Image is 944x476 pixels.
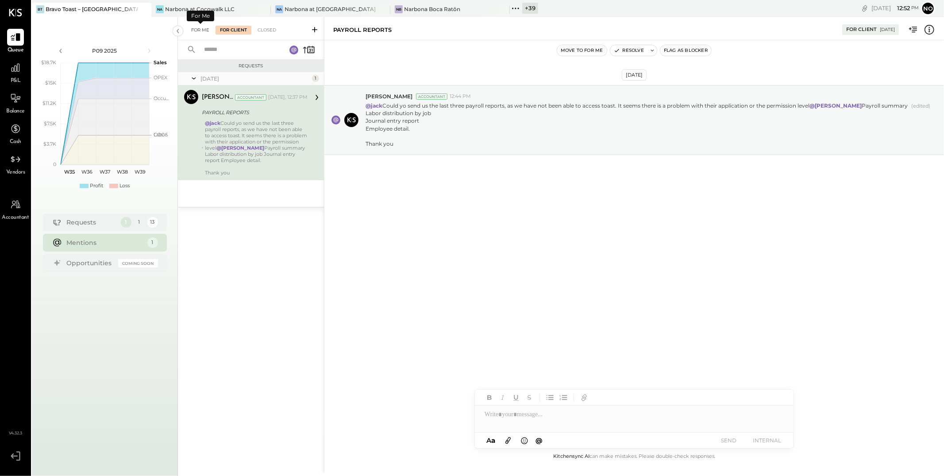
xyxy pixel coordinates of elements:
div: 1 [312,75,319,82]
span: Accountant [2,214,29,222]
div: Narbona at Cocowalk LLC [165,5,235,13]
div: copy link [860,4,869,13]
text: W39 [135,169,146,175]
div: For Me [187,26,214,35]
button: Italic [497,392,509,403]
div: For Me [187,11,214,21]
span: Balance [6,108,25,116]
div: Profit [90,182,103,190]
span: @ [536,436,543,445]
div: [PERSON_NAME] [202,93,233,102]
text: $7.5K [44,120,56,127]
div: Bravo Toast – [GEOGRAPHIC_DATA] [46,5,138,13]
strong: @jack [205,120,220,126]
div: 1 [134,217,145,228]
button: Aa [484,436,498,445]
text: W38 [117,169,128,175]
text: $15K [45,80,56,86]
a: Accountant [0,196,31,222]
text: Labor [154,132,167,138]
span: 12:44 PM [450,93,471,100]
button: Resolve [610,45,647,56]
div: Thank you [205,170,308,176]
text: W36 [81,169,92,175]
div: Requests [182,63,320,69]
div: Could yo send us the last three payroll reports, as we have not been able to access toast. It see... [205,120,308,176]
button: Strikethrough [524,392,535,403]
a: P&L [0,59,31,85]
button: @ [533,435,546,446]
div: Mentions [67,238,143,247]
div: BT [36,5,44,13]
div: Thank you [366,140,908,147]
div: Narbona Boca Ratōn [404,5,460,13]
div: NB [395,5,403,13]
button: Ordered List [558,392,569,403]
div: [DATE] [622,70,647,81]
button: Unordered List [544,392,556,403]
div: Narbona at [GEOGRAPHIC_DATA] LLC [285,5,377,13]
text: $3.7K [43,141,56,147]
div: For Client [216,26,251,35]
div: Accountant [235,94,266,101]
a: Cash [0,120,31,146]
button: No [921,1,935,15]
div: [DATE] [880,27,895,33]
strong: @jack [366,102,382,109]
div: PAYROLL REPORTS [202,108,305,117]
button: Move to for me [557,45,607,56]
button: Bold [484,392,495,403]
div: Na [275,5,283,13]
button: INTERNAL [749,434,785,446]
a: Balance [0,90,31,116]
span: a [491,436,495,445]
div: [DATE] [871,4,919,12]
div: + 39 [522,3,538,14]
span: P&L [11,77,21,85]
div: Loss [119,182,130,190]
text: $11.2K [42,100,56,106]
text: Occu... [154,95,169,101]
div: Closed [253,26,281,35]
text: Sales [154,59,167,66]
div: [DATE], 12:37 PM [268,94,308,101]
div: [DATE] [200,75,310,82]
a: Queue [0,29,31,54]
button: Add URL [578,392,590,403]
a: Vendors [0,151,31,177]
div: Coming Soon [118,259,158,267]
div: Requests [67,218,116,227]
button: SEND [711,434,747,446]
div: 13 [147,217,158,228]
text: W35 [64,169,75,175]
div: PAYROLL REPORTS [333,26,392,34]
span: Cash [10,138,21,146]
strong: @[PERSON_NAME] [216,145,264,151]
span: (edited) [911,103,930,147]
strong: @[PERSON_NAME] [809,102,862,109]
div: Opportunities [67,259,114,267]
text: 0 [53,161,56,167]
div: Na [156,5,164,13]
div: 1 [147,237,158,248]
span: Vendors [6,169,25,177]
span: [PERSON_NAME] [366,93,412,100]
div: 1 [121,217,131,228]
button: Underline [510,392,522,403]
button: Flag as Blocker [660,45,711,56]
p: Could yo send us the last three payroll reports, as we have not been able to access toast. It see... [366,102,908,147]
text: $18.7K [41,59,56,66]
span: Queue [8,46,24,54]
text: W37 [100,169,110,175]
div: P09 2025 [67,47,143,54]
text: OPEX [154,74,168,81]
div: Accountant [416,93,447,100]
div: For Client [846,26,877,33]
